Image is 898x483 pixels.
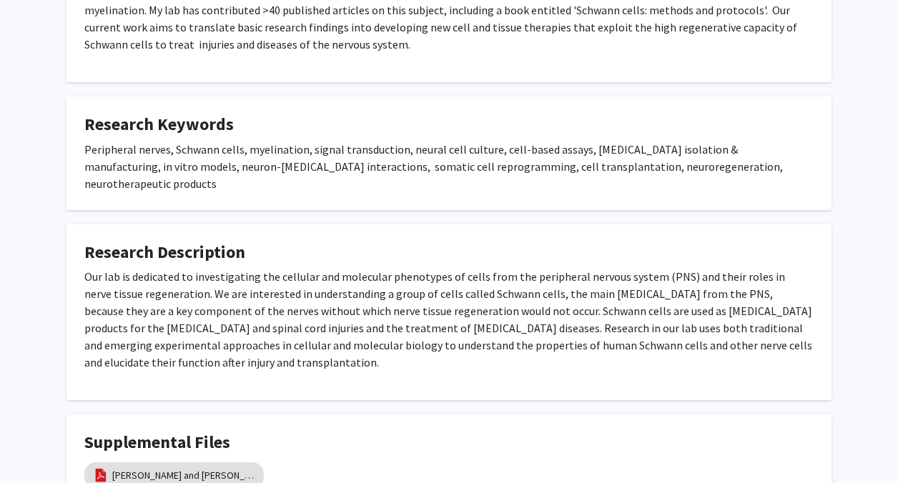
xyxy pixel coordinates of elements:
h4: Research Description [84,242,814,263]
iframe: Chat [11,419,61,472]
img: pdf_icon.png [93,467,109,483]
h4: Research Keywords [84,114,814,135]
p: Our lab is dedicated to investigating the cellular and molecular phenotypes of cells from the per... [84,268,814,371]
div: Peripheral nerves, Schwann cells, myelination, signal transduction, neural cell culture, cell-bas... [84,141,814,192]
a: [PERSON_NAME] and [PERSON_NAME] Bioprotocol_1 [112,468,255,483]
h4: Supplemental Files [84,432,814,453]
